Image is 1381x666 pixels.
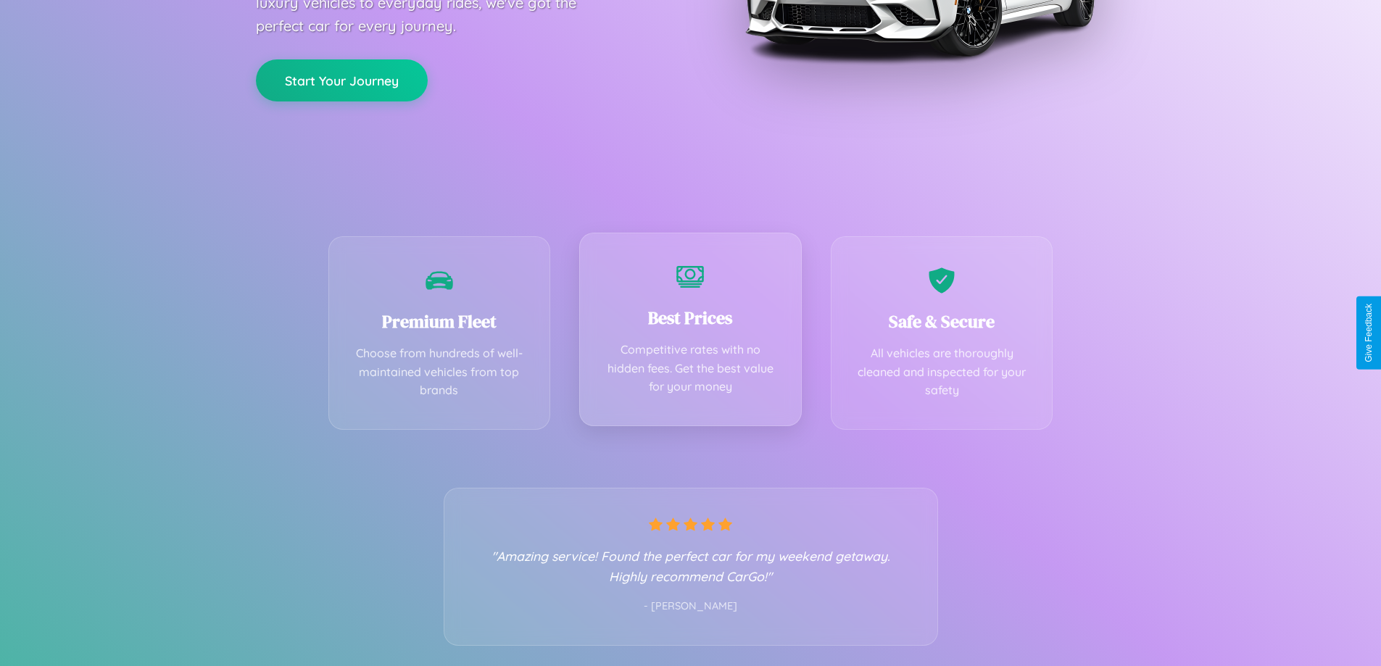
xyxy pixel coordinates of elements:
p: "Amazing service! Found the perfect car for my weekend getaway. Highly recommend CarGo!" [473,546,908,586]
h3: Best Prices [602,306,779,330]
p: Choose from hundreds of well-maintained vehicles from top brands [351,344,528,400]
p: All vehicles are thoroughly cleaned and inspected for your safety [853,344,1031,400]
h3: Safe & Secure [853,309,1031,333]
button: Start Your Journey [256,59,428,101]
p: - [PERSON_NAME] [473,597,908,616]
h3: Premium Fleet [351,309,528,333]
div: Give Feedback [1364,304,1374,362]
p: Competitive rates with no hidden fees. Get the best value for your money [602,341,779,396]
